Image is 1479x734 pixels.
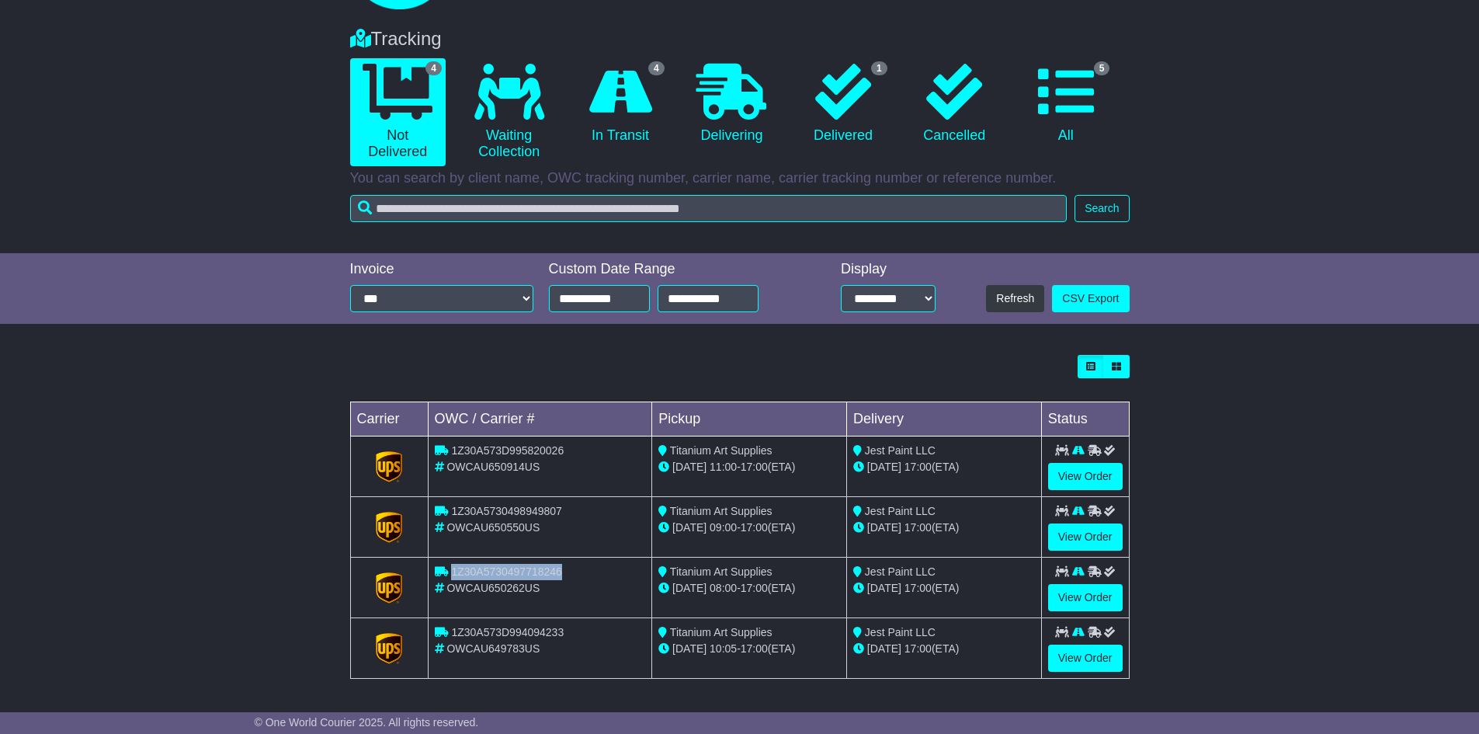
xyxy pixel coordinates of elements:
span: Jest Paint LLC [865,565,936,578]
span: 1Z30A5730498949807 [451,505,561,517]
a: View Order [1048,524,1123,551]
span: [DATE] [867,521,901,534]
div: (ETA) [853,580,1035,597]
img: GetCarrierServiceLogo [376,633,402,664]
span: 11:00 [710,461,737,473]
div: (ETA) [853,641,1035,657]
span: Jest Paint LLC [865,626,936,638]
div: (ETA) [853,520,1035,536]
p: You can search by client name, OWC tracking number, carrier name, carrier tracking number or refe... [350,170,1130,187]
span: OWCAU650914US [446,461,540,473]
button: Refresh [986,285,1044,312]
span: Jest Paint LLC [865,444,936,457]
img: GetCarrierServiceLogo [376,451,402,482]
a: 4 In Transit [572,58,668,150]
span: Titanium Art Supplies [670,444,772,457]
span: 10:05 [710,642,737,655]
div: (ETA) [853,459,1035,475]
a: Waiting Collection [461,58,557,166]
span: 17:00 [904,582,932,594]
a: View Order [1048,584,1123,611]
span: 08:00 [710,582,737,594]
td: Carrier [350,402,428,437]
span: OWCAU650262US [446,582,540,594]
span: 09:00 [710,521,737,534]
span: [DATE] [672,521,707,534]
span: 17:00 [741,582,768,594]
a: 5 All [1018,58,1113,150]
a: Cancelled [907,58,1002,150]
span: OWCAU650550US [446,521,540,534]
span: 1 [871,61,887,75]
div: Display [841,261,936,278]
span: 1Z30A573D994094233 [451,626,564,638]
button: Search [1075,195,1129,222]
span: Titanium Art Supplies [670,626,772,638]
td: Delivery [846,402,1041,437]
a: 4 Not Delivered [350,58,446,166]
img: GetCarrierServiceLogo [376,572,402,604]
span: 17:00 [904,461,932,473]
a: CSV Export [1052,285,1129,312]
span: Jest Paint LLC [865,505,936,517]
span: 4 [648,61,665,75]
img: GetCarrierServiceLogo [376,512,402,543]
span: 17:00 [904,521,932,534]
a: View Order [1048,463,1123,490]
span: 4 [425,61,442,75]
div: - (ETA) [658,641,840,657]
span: 17:00 [904,642,932,655]
span: OWCAU649783US [446,642,540,655]
span: [DATE] [867,642,901,655]
span: Titanium Art Supplies [670,565,772,578]
div: Tracking [342,28,1137,50]
div: Invoice [350,261,533,278]
span: 5 [1094,61,1110,75]
div: Custom Date Range [549,261,798,278]
span: Titanium Art Supplies [670,505,772,517]
span: © One World Courier 2025. All rights reserved. [255,716,479,729]
a: Delivering [684,58,779,150]
span: 17:00 [741,642,768,655]
div: - (ETA) [658,520,840,536]
div: - (ETA) [658,580,840,597]
span: 17:00 [741,461,768,473]
div: - (ETA) [658,459,840,475]
td: OWC / Carrier # [428,402,652,437]
span: [DATE] [672,642,707,655]
a: View Order [1048,645,1123,672]
span: [DATE] [672,582,707,594]
span: 1Z30A573D995820026 [451,444,564,457]
a: 1 Delivered [795,58,891,150]
td: Pickup [652,402,847,437]
span: 17:00 [741,521,768,534]
span: [DATE] [867,461,901,473]
span: [DATE] [867,582,901,594]
span: 1Z30A5730497718246 [451,565,561,578]
td: Status [1041,402,1129,437]
span: [DATE] [672,461,707,473]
